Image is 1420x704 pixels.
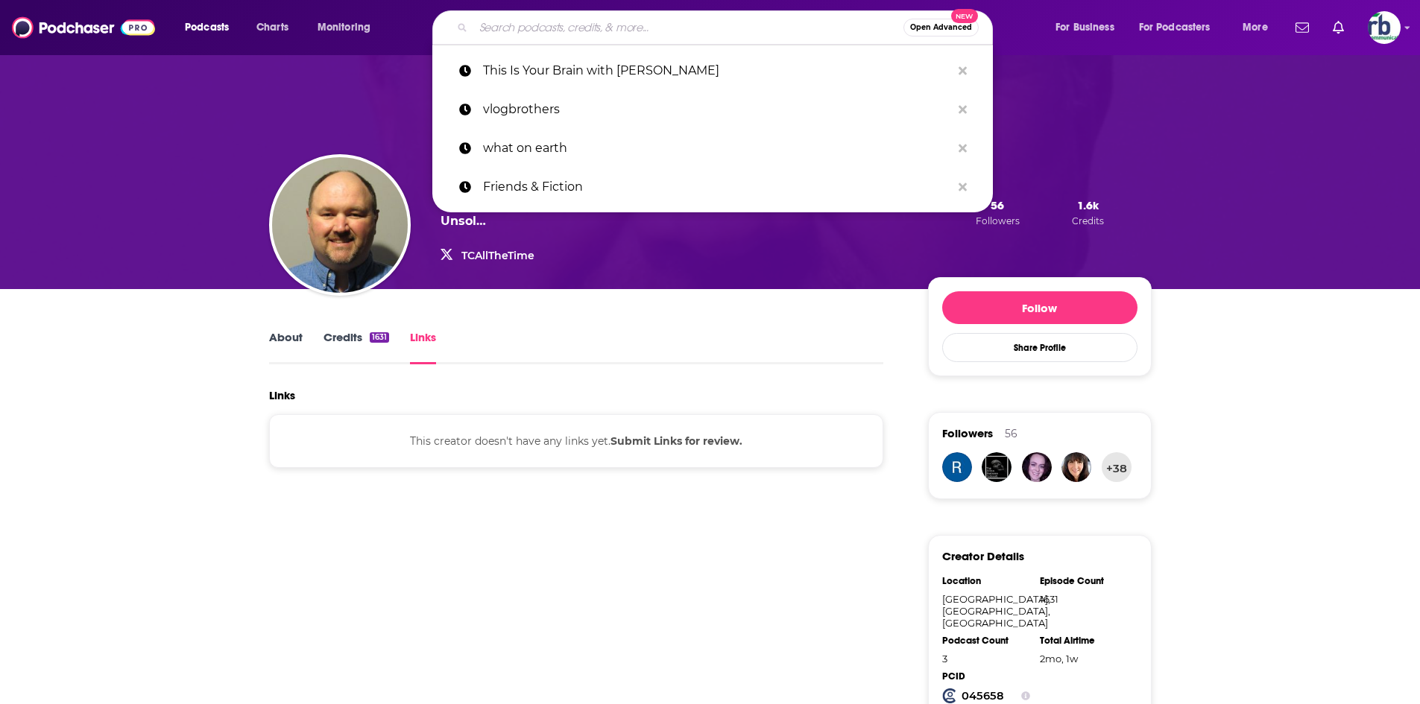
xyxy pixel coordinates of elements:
[942,452,972,482] img: renee.olivier01
[942,426,993,440] span: Followers
[951,9,978,23] span: New
[1077,198,1099,212] span: 1.6k
[942,635,1030,647] div: Podcast Count
[942,670,1030,682] div: PCID
[1045,16,1133,39] button: open menu
[247,16,297,39] a: Charts
[1243,17,1268,38] span: More
[971,197,1024,227] button: 56Followers
[1067,197,1108,227] button: 1.6kCredits
[1232,16,1287,39] button: open menu
[610,434,742,448] b: Submit Links for review.
[942,333,1137,362] button: Share Profile
[272,157,408,293] img: Mike Ferguson
[432,51,993,90] a: This Is Your Brain with [PERSON_NAME]
[942,653,1030,665] div: 3
[942,575,1030,587] div: Location
[307,16,390,39] button: open menu
[942,688,957,703] img: Podchaser Creator ID logo
[976,215,1020,226] span: Followers
[461,249,534,262] a: TCAllTheTime
[12,13,155,42] img: Podchaser - Follow, Share and Rate Podcasts
[370,332,389,343] div: 1631
[982,452,1012,482] img: asianmadnesspod
[991,198,1004,212] span: 56
[483,90,951,129] p: vlogbrothers
[324,330,389,364] a: Credits1631
[1368,11,1401,44] img: User Profile
[432,90,993,129] a: vlogbrothers
[256,17,288,38] span: Charts
[1022,452,1052,482] img: Kyasarin381
[1102,452,1132,482] button: +38
[432,168,993,206] a: Friends & Fiction
[1368,11,1401,44] button: Show profile menu
[942,291,1137,324] button: Follow
[1040,575,1128,587] div: Episode Count
[1290,15,1315,40] a: Show notifications dropdown
[318,17,370,38] span: Monitoring
[1129,16,1232,39] button: open menu
[483,168,951,206] p: Friends & Fiction
[1040,653,1078,665] span: 1677 hours, 59 minutes, 53 seconds
[410,330,436,364] a: Links
[942,593,1030,629] div: [GEOGRAPHIC_DATA], [GEOGRAPHIC_DATA], [GEOGRAPHIC_DATA]
[1021,688,1030,703] button: Show Info
[1072,215,1104,226] span: Credits
[473,16,903,39] input: Search podcasts, credits, & more...
[446,10,1007,45] div: Search podcasts, credits, & more...
[1139,17,1211,38] span: For Podcasters
[269,388,295,402] h2: Links
[432,129,993,168] a: what on earth
[1061,452,1091,482] img: sue42970
[185,17,229,38] span: Podcasts
[483,51,951,90] p: This Is Your Brain with Dr. Stieg
[1005,427,1017,440] div: 56
[942,549,1024,563] h3: Creator Details
[1040,635,1128,647] div: Total Airtime
[483,129,951,168] p: what on earth
[903,19,979,37] button: Open AdvancedNew
[962,689,1004,703] strong: 045658
[1040,593,1128,605] div: 1631
[1368,11,1401,44] span: Logged in as johannarb
[269,330,303,364] a: About
[174,16,248,39] button: open menu
[1055,17,1114,38] span: For Business
[910,24,972,31] span: Open Advanced
[1327,15,1350,40] a: Show notifications dropdown
[410,434,742,448] span: This creator doesn't have any links yet.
